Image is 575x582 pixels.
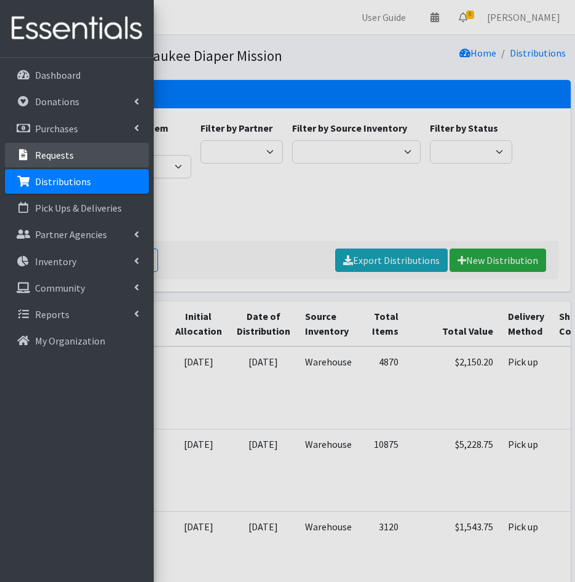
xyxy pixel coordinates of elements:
[35,255,76,268] p: Inventory
[5,116,149,141] a: Purchases
[5,143,149,167] a: Requests
[35,122,78,135] p: Purchases
[35,282,85,294] p: Community
[35,202,122,214] p: Pick Ups & Deliveries
[5,249,149,274] a: Inventory
[35,69,81,81] p: Dashboard
[5,63,149,87] a: Dashboard
[5,222,149,247] a: Partner Agencies
[5,302,149,327] a: Reports
[35,95,79,108] p: Donations
[5,329,149,353] a: My Organization
[5,196,149,220] a: Pick Ups & Deliveries
[5,89,149,114] a: Donations
[35,175,91,188] p: Distributions
[5,276,149,300] a: Community
[35,149,74,161] p: Requests
[35,335,105,347] p: My Organization
[5,169,149,194] a: Distributions
[35,308,69,321] p: Reports
[35,228,107,241] p: Partner Agencies
[5,8,149,49] img: HumanEssentials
